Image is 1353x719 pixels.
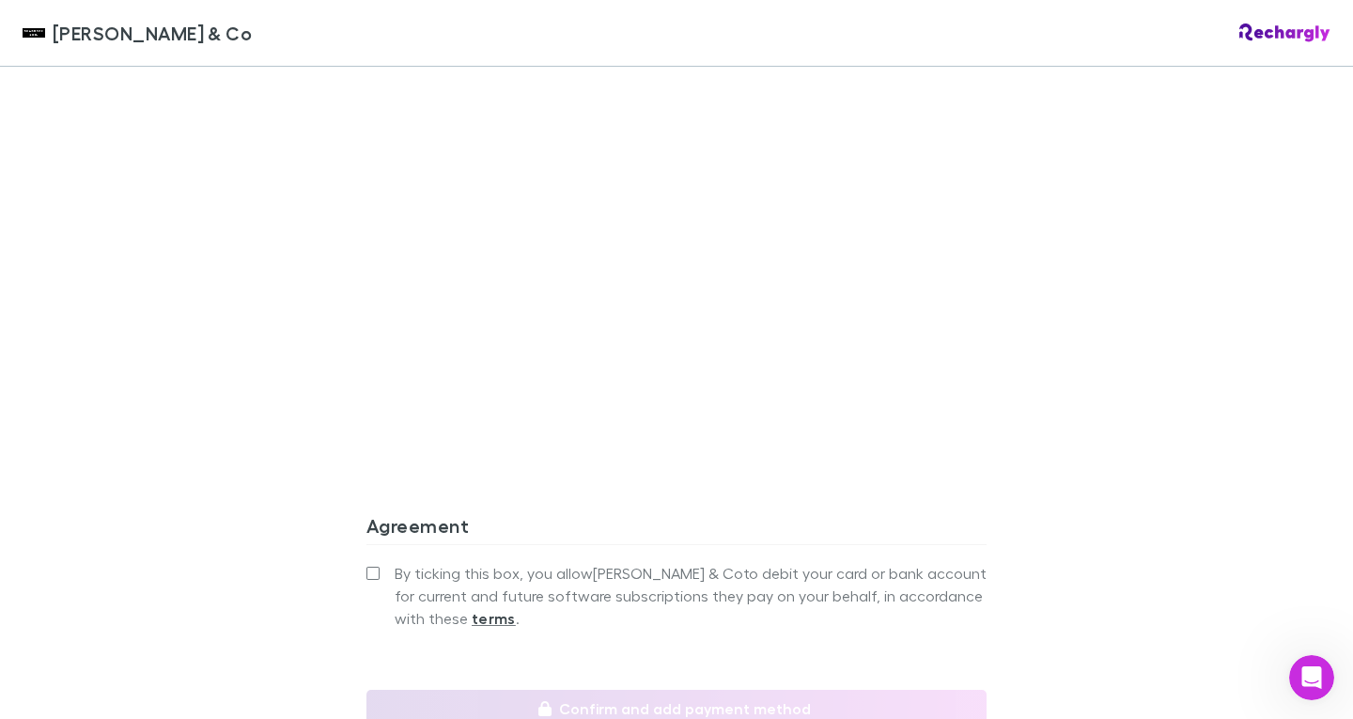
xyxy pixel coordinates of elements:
span: By ticking this box, you allow [PERSON_NAME] & Co to debit your card or bank account for current ... [395,562,987,630]
iframe: Intercom live chat [1289,655,1334,700]
h3: Agreement [366,514,987,544]
strong: terms [472,609,516,628]
img: Rechargly Logo [1239,23,1330,42]
img: Shaddock & Co's Logo [23,22,45,44]
span: [PERSON_NAME] & Co [53,19,252,47]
